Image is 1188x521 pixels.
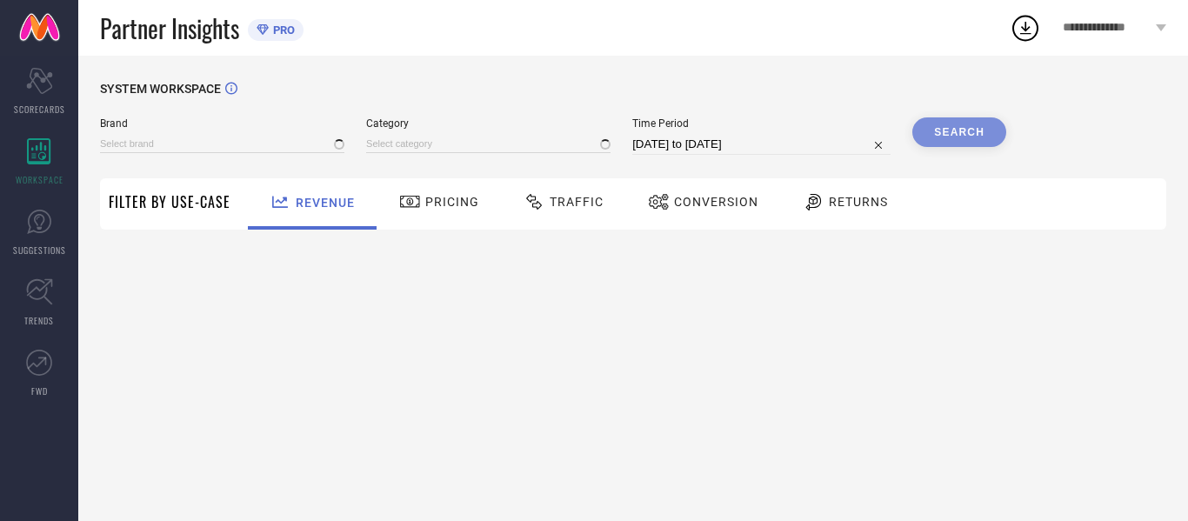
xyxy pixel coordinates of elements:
span: Brand [100,117,344,130]
span: SYSTEM WORKSPACE [100,82,221,96]
span: Traffic [550,195,604,209]
span: SUGGESTIONS [13,244,66,257]
span: Pricing [425,195,479,209]
span: Revenue [296,196,355,210]
input: Select brand [100,135,344,153]
span: Returns [829,195,888,209]
span: FWD [31,384,48,397]
span: SCORECARDS [14,103,65,116]
span: Time Period [632,117,891,130]
div: Open download list [1010,12,1041,43]
span: WORKSPACE [16,173,63,186]
input: Select time period [632,134,891,155]
span: PRO [269,23,295,37]
input: Select category [366,135,611,153]
span: Conversion [674,195,758,209]
span: Filter By Use-Case [109,191,230,212]
span: TRENDS [24,314,54,327]
span: Partner Insights [100,10,239,46]
span: Category [366,117,611,130]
